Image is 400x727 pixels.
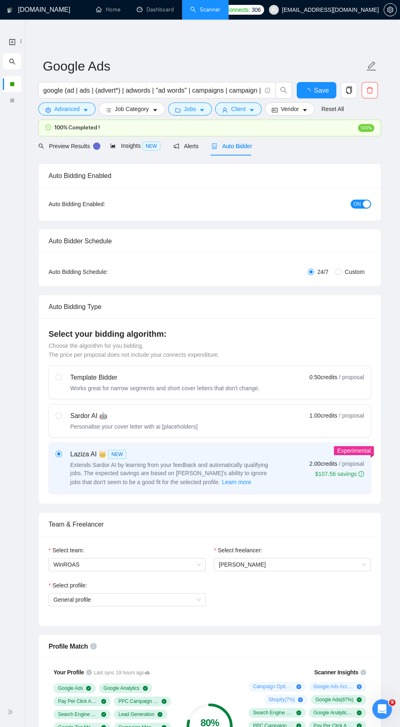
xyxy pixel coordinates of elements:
[313,709,353,716] span: Google Analytics ( 55 %)
[265,88,270,93] span: info-circle
[353,200,361,209] span: ON
[93,142,100,150] div: Tooltip anchor
[231,104,246,113] span: Client
[49,513,371,536] div: Team & Freelancer
[118,698,158,705] span: PPC Campaign Setup & Management
[45,107,51,113] span: setting
[43,56,364,76] input: Scanner name...
[58,711,98,718] span: Search Engine Marketing
[384,7,396,13] span: setting
[253,709,293,716] span: Search Engine Marketing ( 61 %)
[143,686,148,691] span: check-circle
[38,102,96,116] button: settingAdvancedcaret-down
[272,107,278,113] span: idcard
[249,107,255,113] span: caret-down
[362,82,378,98] button: delete
[53,558,201,571] span: WinROAS
[106,107,111,113] span: bars
[372,699,392,719] iframe: Intercom live chat
[7,4,13,17] img: logo
[384,7,397,13] a: setting
[265,102,315,116] button: idcardVendorcaret-down
[168,102,212,116] button: folderJobscaret-down
[253,683,293,690] span: Campaign Optimization ( 9 %)
[49,295,371,318] div: Auto Bidding Type
[357,684,362,689] span: plus-circle
[222,107,228,113] span: user
[158,712,162,717] span: check-circle
[99,102,164,116] button: barsJob Categorycaret-down
[142,142,160,151] span: NEW
[49,546,84,555] label: Select team:
[314,669,358,675] span: Scanner Insights
[110,142,160,149] span: Insights
[54,104,80,113] span: Advanced
[70,422,198,431] div: Personalise your cover letter with ai [placeholders]
[358,471,364,477] span: info-circle
[38,143,44,149] span: search
[86,669,92,675] span: info-circle
[215,102,262,116] button: userClientcaret-down
[225,5,250,14] span: Connects:
[296,684,301,689] span: plus-circle
[49,267,156,276] div: Auto Bidding Schedule:
[342,267,368,276] span: Custom
[214,546,262,555] label: Select freelancer:
[90,643,97,649] span: info-circle
[357,710,362,715] span: check-circle
[362,87,378,94] span: delete
[309,411,337,420] span: 1.00 credits
[49,342,219,358] span: Choose the algorithm for you bidding. The price per proposal does not include your connects expen...
[337,447,371,454] span: Experimental
[70,384,260,392] div: Works great for narrow segments and short cover letters that don't change.
[104,685,140,691] span: Google Analytics
[9,33,16,50] a: New Scanner
[357,697,362,702] span: check-circle
[162,699,167,704] span: check-circle
[184,104,196,113] span: Jobs
[115,104,149,113] span: Job Category
[101,712,106,717] span: check-circle
[53,594,201,606] span: General profile
[358,124,374,132] span: 100%
[281,104,299,113] span: Vendor
[108,450,126,459] span: NEW
[384,3,397,16] button: setting
[297,82,336,98] button: Save
[389,699,396,706] span: 9
[3,33,21,50] li: New Scanner
[339,411,364,420] span: / proposal
[211,143,217,149] span: robot
[70,462,268,485] span: Extends Sardor AI by learning from your feedback and automatically qualifying jobs. The expected ...
[339,460,364,468] span: / proposal
[302,107,308,113] span: caret-down
[251,5,260,14] span: 306
[38,143,97,149] span: Preview Results
[49,229,371,253] div: Auto Bidder Schedule
[190,6,220,13] a: searchScanner
[309,459,337,468] span: 2.00 credits
[101,699,106,704] span: check-circle
[45,125,51,130] span: check-circle
[70,411,198,421] div: Sardor AI 🤖
[271,7,277,13] span: user
[296,710,301,715] span: check-circle
[298,697,303,702] span: plus-circle
[70,373,260,382] div: Template Bidder
[110,143,116,149] span: area-chart
[52,581,87,590] span: Select profile:
[58,685,83,691] span: Google Ads
[219,561,266,568] span: [PERSON_NAME]
[49,643,88,650] span: Profile Match
[3,53,21,109] li: My Scanners
[313,683,353,690] span: Google Ads Account Management ( 8 %)
[49,200,156,209] div: Auto Bidding Enabled:
[54,123,100,132] span: 100% Completed !
[276,87,291,94] span: search
[53,669,84,676] span: Your Profile
[222,478,251,487] span: Learn more
[175,107,181,113] span: folder
[309,373,337,382] span: 0.50 credits
[70,449,274,459] div: Laziza AI
[94,669,150,677] span: Last sync 19 hours ago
